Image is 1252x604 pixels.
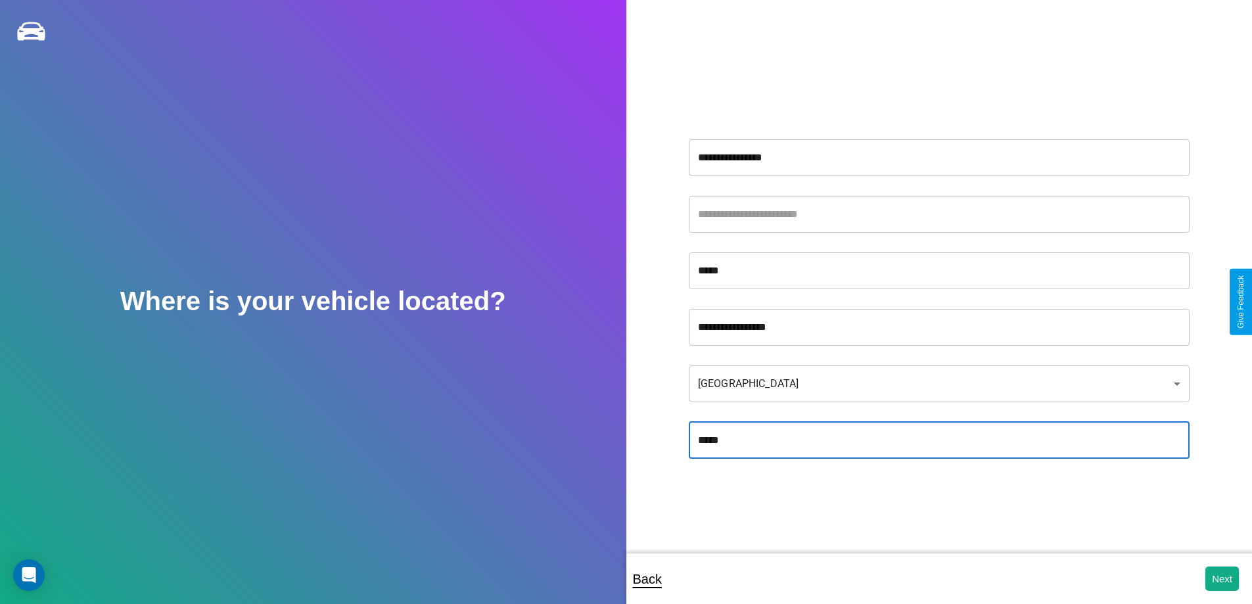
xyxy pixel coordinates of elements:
[120,287,506,316] h2: Where is your vehicle located?
[1236,275,1245,329] div: Give Feedback
[13,559,45,591] div: Open Intercom Messenger
[633,567,662,591] p: Back
[689,365,1190,402] div: [GEOGRAPHIC_DATA]
[1205,567,1239,591] button: Next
